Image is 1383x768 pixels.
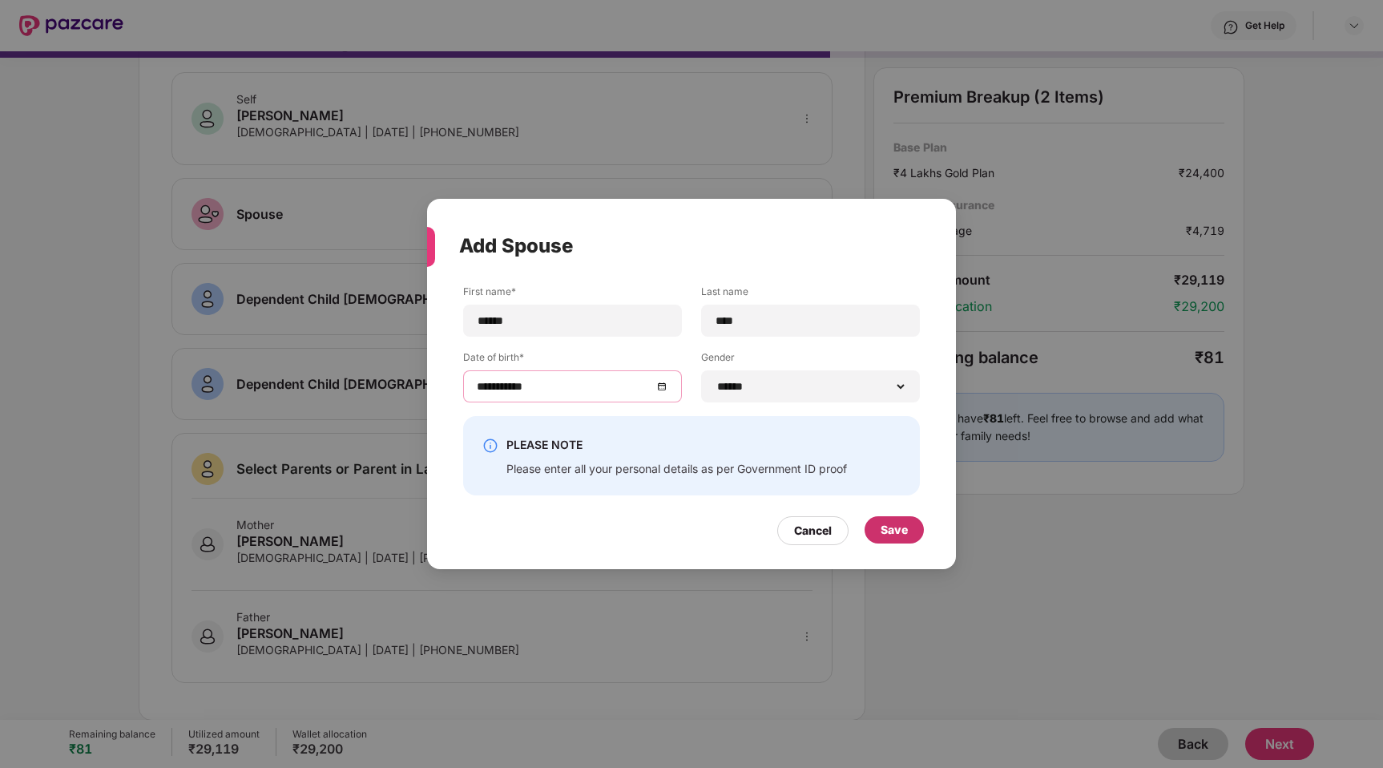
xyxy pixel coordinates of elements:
[701,285,920,305] label: Last name
[459,215,885,277] div: Add Spouse
[506,461,847,476] div: Please enter all your personal details as per Government ID proof
[701,350,920,370] label: Gender
[881,521,908,539] div: Save
[794,522,832,540] div: Cancel
[506,435,847,455] div: PLEASE NOTE
[463,350,682,370] label: Date of birth*
[463,285,682,305] label: First name*
[482,438,498,454] img: svg+xml;base64,PHN2ZyBpZD0iSW5mby0yMHgyMCIgeG1sbnM9Imh0dHA6Ly93d3cudzMub3JnLzIwMDAvc3ZnIiB3aWR0aD...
